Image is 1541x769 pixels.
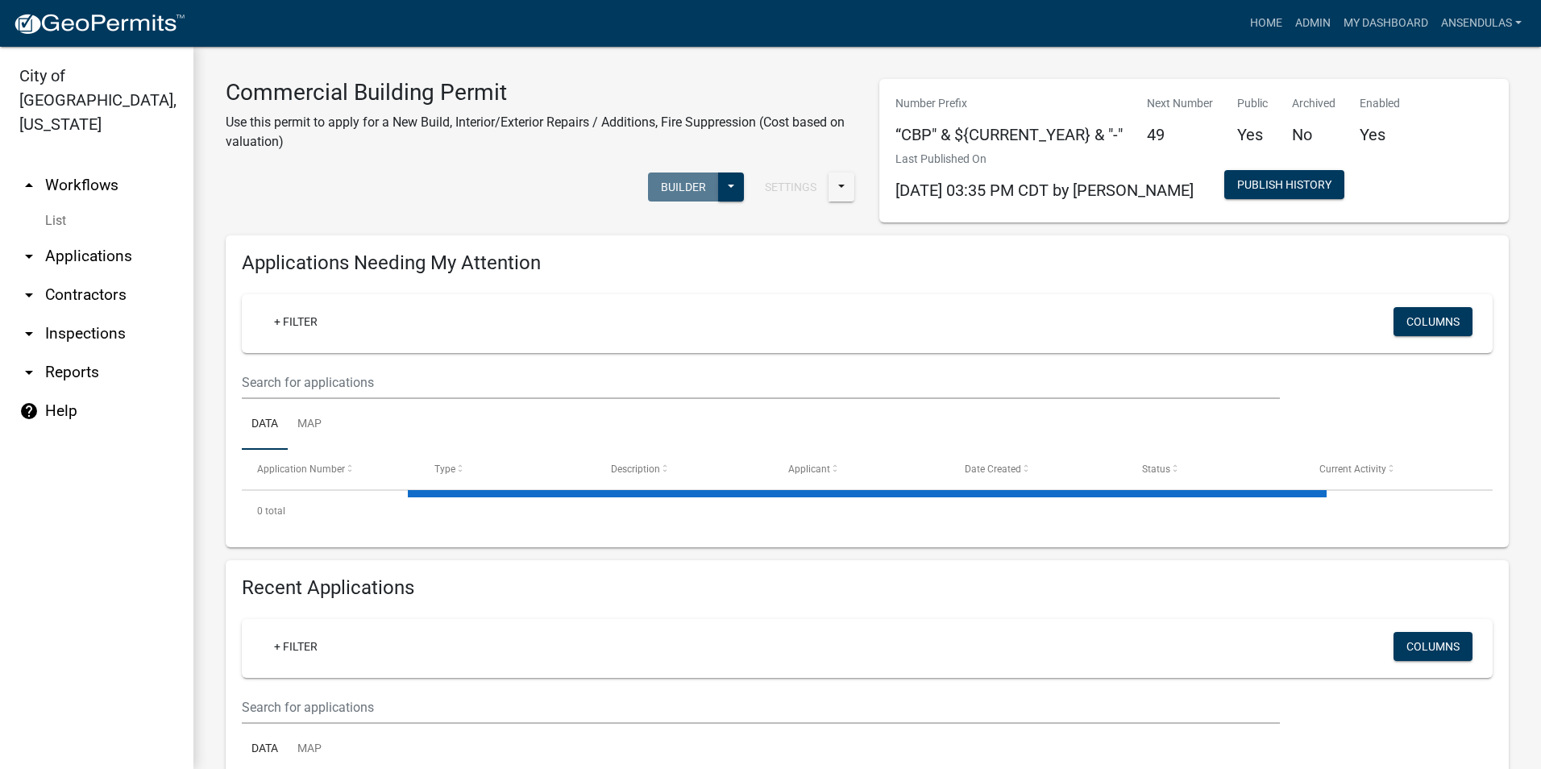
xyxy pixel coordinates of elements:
h5: 49 [1147,125,1213,144]
a: Map [288,399,331,451]
datatable-header-cell: Current Activity [1303,450,1481,488]
datatable-header-cell: Status [1127,450,1304,488]
i: arrow_drop_down [19,285,39,305]
i: arrow_drop_down [19,247,39,266]
h5: No [1292,125,1335,144]
input: Search for applications [242,691,1280,724]
span: Applicant [788,463,830,475]
h4: Recent Applications [242,576,1493,600]
button: Settings [752,173,829,202]
span: Date Created [965,463,1021,475]
p: Archived [1292,95,1335,112]
a: Home [1244,8,1289,39]
p: Use this permit to apply for a New Build, Interior/Exterior Repairs / Additions, Fire Suppression... [226,113,855,152]
input: Search for applications [242,366,1280,399]
p: Public [1237,95,1268,112]
i: arrow_drop_down [19,324,39,343]
button: Columns [1394,307,1472,336]
button: Builder [648,173,719,202]
button: Columns [1394,632,1472,661]
a: ansendulas [1435,8,1528,39]
h5: “CBP" & ${CURRENT_YEAR} & "-" [895,125,1123,144]
datatable-header-cell: Description [596,450,773,488]
div: 0 total [242,491,1493,531]
button: Publish History [1224,170,1344,199]
span: [DATE] 03:35 PM CDT by [PERSON_NAME] [895,181,1194,200]
a: My Dashboard [1337,8,1435,39]
a: Admin [1289,8,1337,39]
datatable-header-cell: Application Number [242,450,419,488]
span: Current Activity [1319,463,1386,475]
h3: Commercial Building Permit [226,79,855,106]
datatable-header-cell: Date Created [949,450,1127,488]
p: Enabled [1360,95,1400,112]
i: arrow_drop_down [19,363,39,382]
h5: Yes [1360,125,1400,144]
p: Next Number [1147,95,1213,112]
i: help [19,401,39,421]
i: arrow_drop_up [19,176,39,195]
span: Description [611,463,660,475]
span: Application Number [257,463,345,475]
span: Status [1142,463,1170,475]
h5: Yes [1237,125,1268,144]
datatable-header-cell: Type [419,450,596,488]
p: Number Prefix [895,95,1123,112]
a: + Filter [261,632,330,661]
a: + Filter [261,307,330,336]
h4: Applications Needing My Attention [242,251,1493,275]
span: Type [434,463,455,475]
datatable-header-cell: Applicant [773,450,950,488]
p: Last Published On [895,151,1194,168]
a: Data [242,399,288,451]
wm-modal-confirm: Workflow Publish History [1224,180,1344,193]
